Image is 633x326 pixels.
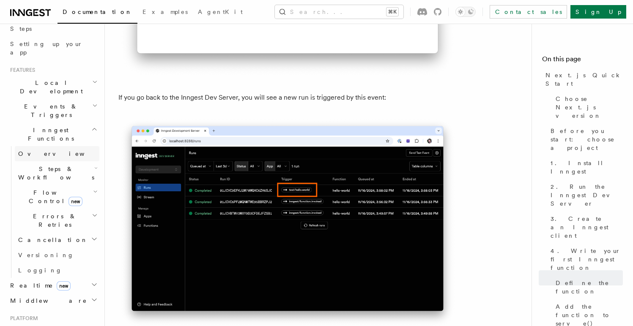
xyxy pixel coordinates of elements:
span: Cancellation [15,236,88,244]
button: Inngest Functions [7,122,99,146]
span: Versioning [18,252,74,258]
span: Overview [18,150,105,157]
a: 1. Install Inngest [547,155,623,179]
span: Examples [142,8,188,15]
button: Flow Controlnew [15,185,99,209]
span: Inngest Functions [7,126,91,143]
span: Realtime [7,281,71,290]
button: Events & Triggers [7,99,99,122]
span: Define the function [556,279,623,296]
span: Platform [7,315,38,322]
span: Events & Triggers [7,102,92,119]
span: 2. Run the Inngest Dev Server [551,182,623,208]
h4: On this page [542,54,623,68]
a: Logging [15,263,99,278]
a: 3. Create an Inngest client [547,211,623,243]
span: AgentKit [198,8,243,15]
span: Logging [18,267,62,274]
button: Realtimenew [7,278,99,293]
a: 2. Run the Inngest Dev Server [547,179,623,211]
span: Flow Control [15,188,93,205]
span: 3. Create an Inngest client [551,215,623,240]
span: Features [7,67,35,73]
span: Middleware [7,296,87,305]
a: Setting up your app [7,36,99,60]
a: Before you start: choose a project [547,123,623,155]
a: 4. Write your first Inngest function [547,243,623,275]
span: Choose Next.js version [556,95,623,120]
a: Documentation [58,3,137,24]
a: Overview [15,146,99,161]
a: Sign Up [570,5,626,19]
a: Examples [137,3,193,23]
a: Define the function [552,275,623,299]
span: Before you start: choose a project [551,127,623,152]
span: Steps & Workflows [15,165,94,182]
p: If you go back to the Inngest Dev Server, you will see a new run is triggered by this event: [118,92,457,103]
span: new [57,281,71,291]
a: Contact sales [490,5,567,19]
span: new [69,197,82,206]
button: Local Development [7,75,99,99]
button: Middleware [7,293,99,308]
button: Steps & Workflows [15,161,99,185]
span: Next.js Quick Start [545,71,623,88]
a: Leveraging Steps [7,13,99,36]
span: Errors & Retries [15,212,92,229]
a: Choose Next.js version [552,91,623,123]
a: Next.js Quick Start [542,68,623,91]
span: Setting up your app [10,41,83,56]
kbd: ⌘K [386,8,398,16]
button: Errors & Retries [15,209,99,232]
button: Cancellation [15,232,99,247]
span: 1. Install Inngest [551,159,623,176]
span: Local Development [7,79,92,95]
span: 4. Write your first Inngest function [551,247,623,272]
button: Toggle dark mode [455,7,476,17]
span: Documentation [63,8,132,15]
button: Search...⌘K [275,5,403,19]
a: AgentKit [193,3,248,23]
div: Inngest Functions [7,146,99,278]
a: Versioning [15,247,99,263]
